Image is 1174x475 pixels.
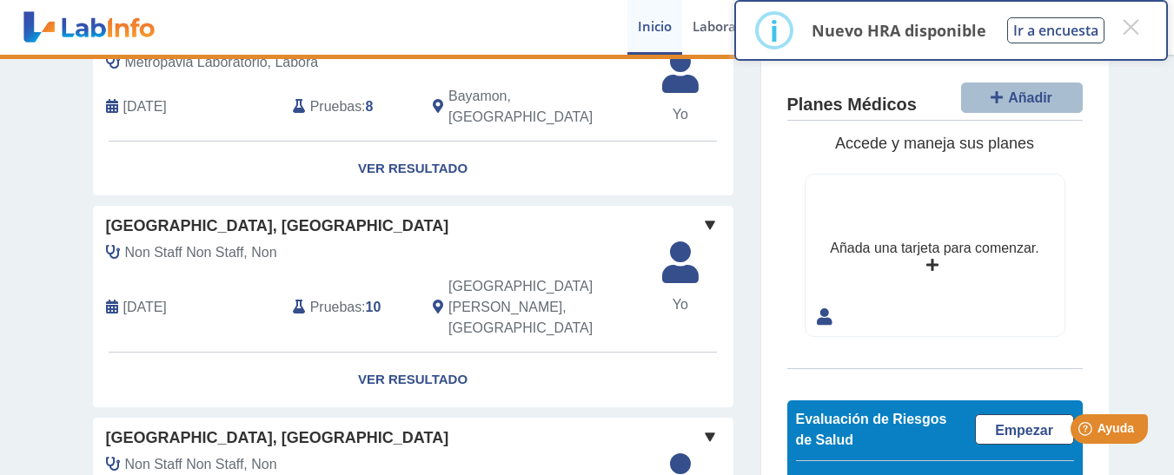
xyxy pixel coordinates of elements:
span: Yo [652,104,709,125]
span: Non Staff Non Staff, Non [125,242,277,263]
a: Empezar [975,414,1074,445]
button: Añadir [961,82,1083,113]
div: i [770,15,779,46]
button: Ir a encuesta [1007,17,1104,43]
a: Ver Resultado [93,353,733,407]
div: : [280,86,420,128]
span: Bayamon, PR [448,86,640,128]
span: Non Staff Non Staff, Non [125,454,277,475]
p: Nuevo HRA disponible [812,20,986,41]
span: 2025-09-25 [123,96,167,117]
span: [GEOGRAPHIC_DATA], [GEOGRAPHIC_DATA] [106,426,449,450]
span: [GEOGRAPHIC_DATA], [GEOGRAPHIC_DATA] [106,214,449,238]
span: Evaluación de Riesgos de Salud [796,412,947,447]
div: Añada una tarjeta para comenzar. [830,238,1038,259]
span: San Juan, PR [448,276,640,339]
button: Close this dialog [1115,11,1146,43]
span: Pruebas [310,96,361,117]
span: Empezar [995,423,1053,438]
span: 2025-04-08 [123,297,167,318]
span: Añadir [1008,90,1052,105]
iframe: Help widget launcher [1019,407,1155,456]
span: Accede y maneja sus planes [835,135,1034,152]
h4: Planes Médicos [787,95,917,115]
b: 8 [366,99,374,114]
b: 10 [366,300,381,314]
span: Metropavia Laboratorio, Labora [125,52,319,73]
div: : [280,276,420,339]
span: Yo [652,294,709,315]
span: Pruebas [310,297,361,318]
a: Ver Resultado [93,142,733,196]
